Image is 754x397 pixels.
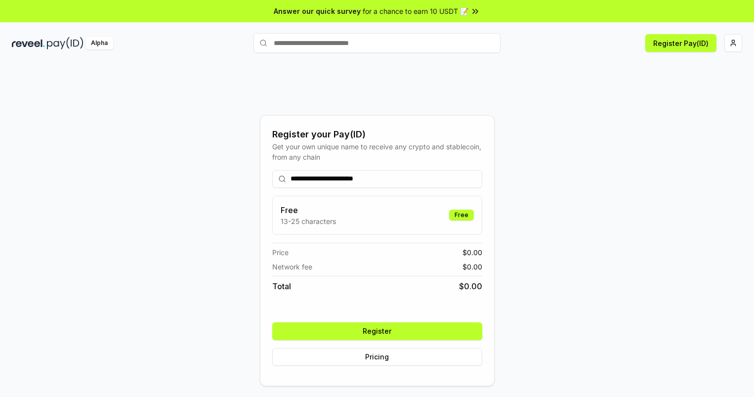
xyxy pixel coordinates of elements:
[272,141,482,162] div: Get your own unique name to receive any crypto and stablecoin, from any chain
[272,348,482,366] button: Pricing
[272,262,312,272] span: Network fee
[47,37,84,49] img: pay_id
[462,262,482,272] span: $ 0.00
[272,280,291,292] span: Total
[363,6,468,16] span: for a chance to earn 10 USDT 📝
[85,37,113,49] div: Alpha
[12,37,45,49] img: reveel_dark
[281,204,336,216] h3: Free
[449,210,474,221] div: Free
[645,34,716,52] button: Register Pay(ID)
[272,128,482,141] div: Register your Pay(ID)
[274,6,361,16] span: Answer our quick survey
[462,247,482,258] span: $ 0.00
[281,216,336,226] p: 13-25 characters
[272,322,482,340] button: Register
[459,280,482,292] span: $ 0.00
[272,247,289,258] span: Price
